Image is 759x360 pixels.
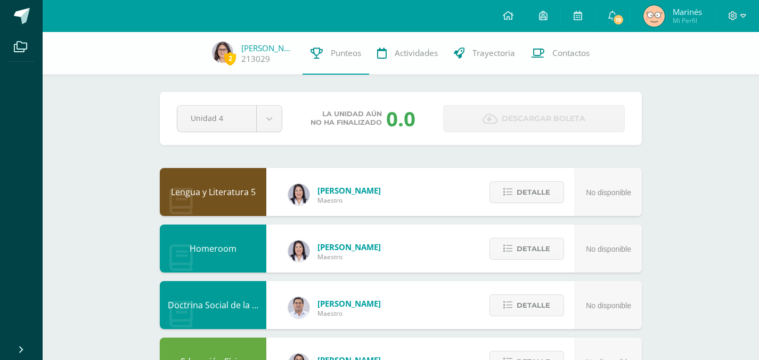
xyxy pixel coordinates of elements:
a: Contactos [523,32,598,75]
span: Contactos [552,47,590,59]
span: [PERSON_NAME] [317,298,381,309]
div: Homeroom [160,225,266,273]
span: [PERSON_NAME] [317,185,381,196]
span: Punteos [331,47,361,59]
span: Marinés [673,6,702,17]
a: [PERSON_NAME] [241,43,295,53]
span: Unidad 4 [191,106,243,131]
span: No disponible [586,245,631,253]
img: 15aaa72b904403ebb7ec886ca542c491.png [288,297,309,318]
button: Detalle [489,181,564,203]
span: Detalle [517,295,550,315]
img: fd1196377973db38ffd7ffd912a4bf7e.png [288,241,309,262]
div: Lengua y Literatura 5 [160,168,266,216]
button: Detalle [489,294,564,316]
div: Doctrina Social de la Iglesia [160,281,266,329]
span: Descargar boleta [502,106,585,132]
img: fd1196377973db38ffd7ffd912a4bf7e.png [288,184,309,205]
span: Mi Perfil [673,16,702,25]
span: [PERSON_NAME] [317,242,381,252]
span: Maestro [317,196,381,205]
span: La unidad aún no ha finalizado [311,110,382,127]
span: Trayectoria [472,47,515,59]
div: 0.0 [386,105,415,132]
a: Trayectoria [446,32,523,75]
span: No disponible [586,188,631,197]
img: d0eb4f608a66c2b5d3fe660c3b45bbae.png [643,5,665,27]
span: No disponible [586,301,631,310]
a: Punteos [303,32,369,75]
a: Unidad 4 [177,106,282,132]
span: Maestro [317,309,381,318]
span: Detalle [517,239,550,259]
a: Actividades [369,32,446,75]
a: 213029 [241,53,270,65]
span: Maestro [317,252,381,261]
span: Actividades [395,47,438,59]
img: 77847ddb6b5b9aa360bda9e432518848.png [212,42,233,63]
span: 19 [613,14,624,26]
span: Detalle [517,182,550,202]
span: 2 [224,52,236,65]
button: Detalle [489,238,564,260]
